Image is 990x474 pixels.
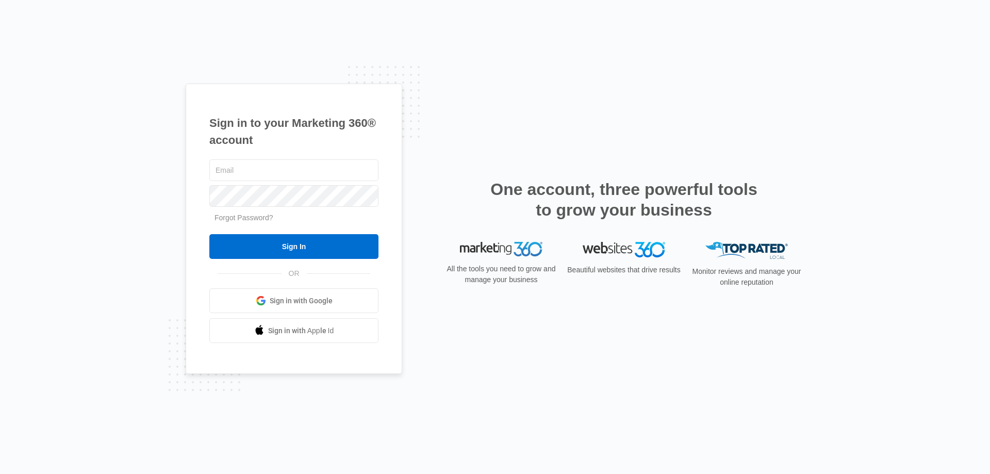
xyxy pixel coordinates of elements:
[209,159,378,181] input: Email
[583,242,665,257] img: Websites 360
[689,266,804,288] p: Monitor reviews and manage your online reputation
[460,242,542,256] img: Marketing 360
[209,234,378,259] input: Sign In
[209,115,378,149] h1: Sign in to your Marketing 360® account
[268,325,334,336] span: Sign in with Apple Id
[443,264,559,285] p: All the tools you need to grow and manage your business
[566,265,682,275] p: Beautiful websites that drive results
[270,296,333,306] span: Sign in with Google
[487,179,761,220] h2: One account, three powerful tools to grow your business
[282,268,307,279] span: OR
[209,318,378,343] a: Sign in with Apple Id
[705,242,788,259] img: Top Rated Local
[209,288,378,313] a: Sign in with Google
[214,214,273,222] a: Forgot Password?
